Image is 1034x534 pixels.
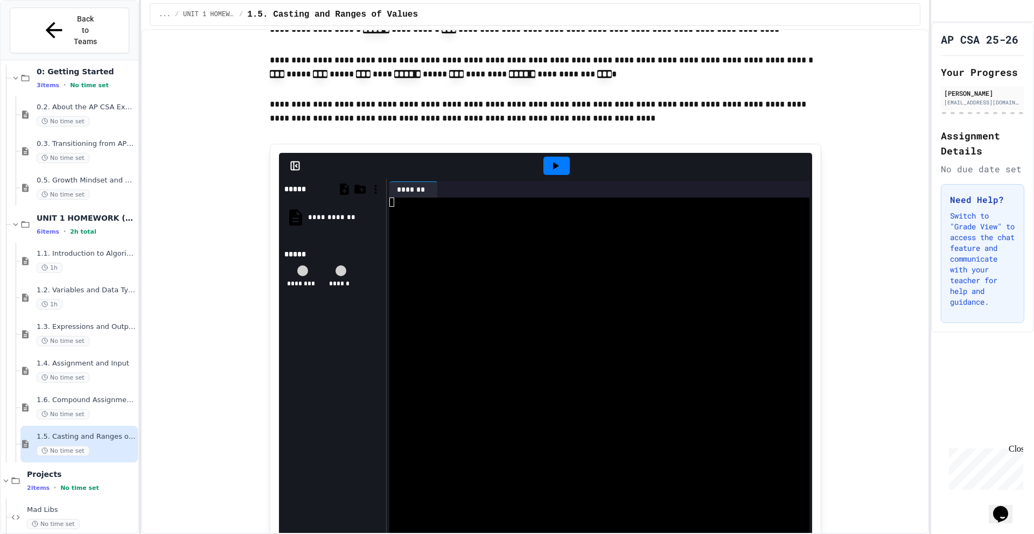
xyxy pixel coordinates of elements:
[183,10,235,19] span: UNIT 1 HOMEWORK (DUE BEFORE UNIT 1 TEST)
[37,336,89,346] span: No time set
[70,228,96,235] span: 2h total
[950,210,1015,307] p: Switch to "Grade View" to access the chat feature and communicate with your teacher for help and ...
[27,484,50,491] span: 2 items
[37,263,62,273] span: 1h
[944,88,1021,98] div: [PERSON_NAME]
[37,176,136,185] span: 0.5. Growth Mindset and Pair Programming
[37,249,136,258] span: 1.1. Introduction to Algorithms, Programming, and Compilers
[944,99,1021,107] div: [EMAIL_ADDRESS][DOMAIN_NAME]
[37,82,59,89] span: 3 items
[37,359,136,368] span: 1.4. Assignment and Input
[247,8,418,21] span: 1.5. Casting and Ranges of Values
[60,484,99,491] span: No time set
[175,10,179,19] span: /
[945,444,1023,490] iframe: chat widget
[37,396,136,405] span: 1.6. Compound Assignment Operators
[37,213,136,223] span: UNIT 1 HOMEWORK (DUE BEFORE UNIT 1 TEST)
[941,65,1024,80] h2: Your Progress
[941,163,1024,175] div: No due date set
[37,409,89,419] span: No time set
[37,322,136,332] span: 1.3. Expressions and Output [New]
[27,505,136,515] span: Mad Libs
[37,286,136,295] span: 1.2. Variables and Data Types
[64,227,66,236] span: •
[37,432,136,441] span: 1.5. Casting and Ranges of Values
[950,193,1015,206] h3: Need Help?
[37,153,89,163] span: No time set
[27,469,136,479] span: Projects
[37,103,136,112] span: 0.2. About the AP CSA Exam
[159,10,171,19] span: ...
[10,8,129,53] button: Back to Teams
[37,299,62,310] span: 1h
[37,116,89,127] span: No time set
[37,228,59,235] span: 6 items
[37,189,89,200] span: No time set
[989,491,1023,523] iframe: chat widget
[37,139,136,149] span: 0.3. Transitioning from AP CSP to AP CSA
[37,446,89,456] span: No time set
[73,13,98,47] span: Back to Teams
[37,373,89,383] span: No time set
[27,519,80,529] span: No time set
[64,81,66,89] span: •
[54,483,56,492] span: •
[941,32,1018,47] h1: AP CSA 25-26
[941,128,1024,158] h2: Assignment Details
[239,10,243,19] span: /
[37,67,136,76] span: 0: Getting Started
[70,82,109,89] span: No time set
[4,4,74,68] div: Chat with us now!Close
